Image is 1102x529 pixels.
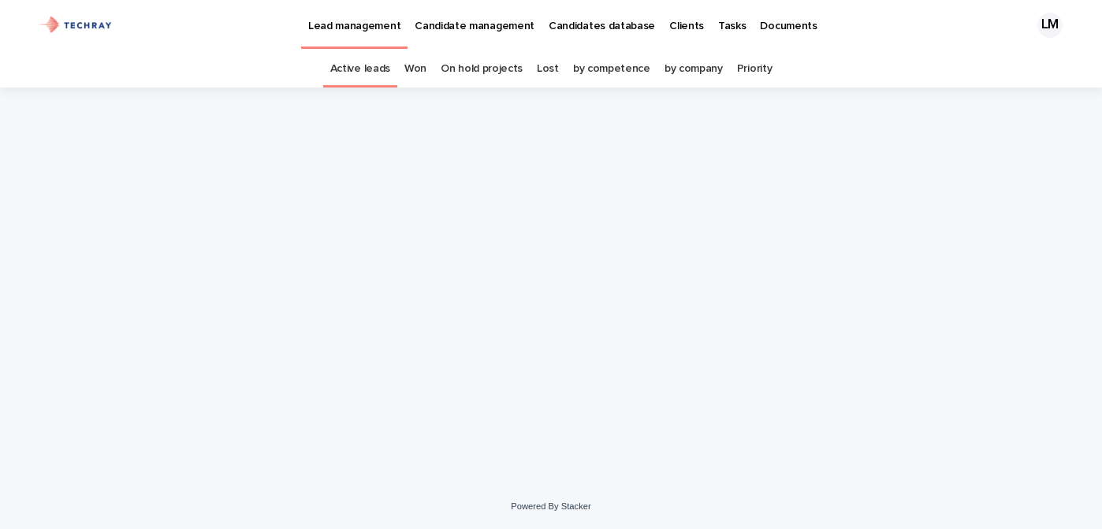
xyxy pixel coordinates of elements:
[665,50,723,88] a: by company
[404,50,426,88] a: Won
[537,50,559,88] a: Lost
[32,9,119,41] img: xG6Muz3VQV2JDbePcW7p
[511,501,590,511] a: Powered By Stacker
[330,50,390,88] a: Active leads
[573,50,650,88] a: by competence
[737,50,773,88] a: Priority
[441,50,523,88] a: On hold projects
[1037,13,1063,38] div: LM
